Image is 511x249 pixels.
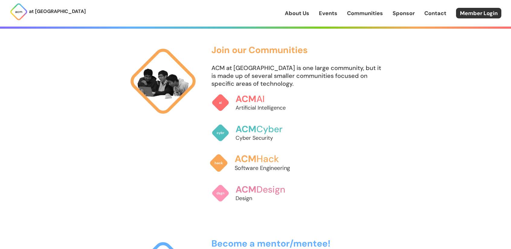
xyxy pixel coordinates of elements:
span: ACM [236,184,256,195]
img: ACM AI [211,94,230,112]
a: ACMDesignDesign [211,178,299,208]
p: at [GEOGRAPHIC_DATA] [29,8,86,15]
h3: AI [236,94,299,104]
p: Cyber Security [236,134,299,142]
a: ACMCyberCyber Security [211,118,299,148]
img: ACM Hack [209,154,228,173]
h3: Cyber [236,124,299,134]
a: About Us [285,9,309,17]
p: Software Engineering [235,164,301,172]
h3: Design [236,184,299,194]
span: ACM [236,123,256,135]
a: Sponsor [393,9,415,17]
h3: Hack [235,154,301,164]
a: Member Login [456,8,501,18]
img: ACM Design [211,184,230,202]
p: Design [236,194,299,202]
img: ACM Logo [10,3,28,21]
p: Artificial Intelligence [236,104,299,112]
p: ACM at [GEOGRAPHIC_DATA] is one large community, but it is made up of several smaller communities... [211,64,384,88]
a: Contact [424,9,446,17]
a: Communities [347,9,383,17]
img: ACM Cyber [211,124,230,142]
a: Events [319,9,337,17]
a: at [GEOGRAPHIC_DATA] [10,3,86,21]
span: ACM [235,153,256,165]
a: ACMAIArtificial Intelligence [211,88,299,118]
h3: Become a mentor/mentee! [211,238,384,248]
a: ACMHackSoftware Engineering [209,147,301,179]
span: ACM [236,93,256,105]
h3: Join our Communities [211,45,384,55]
